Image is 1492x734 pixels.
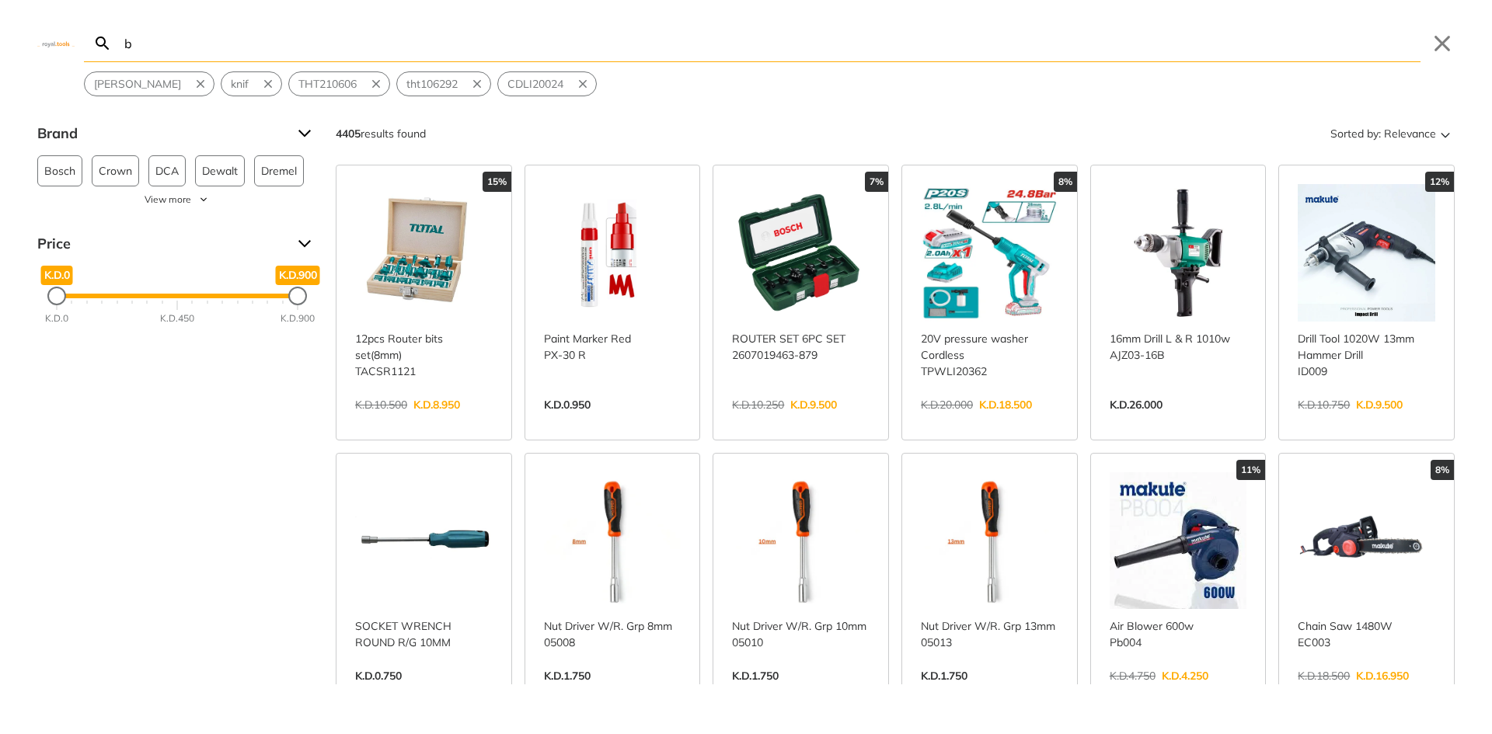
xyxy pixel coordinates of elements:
button: Dremel [254,155,304,186]
button: Remove suggestion: CDLI20024 [573,72,596,96]
span: Dewalt [202,156,238,186]
div: Suggestion: harden [84,71,214,96]
svg: Remove suggestion: CDLI20024 [576,77,590,91]
svg: Sort [1436,124,1455,143]
button: Select suggestion: knif [221,72,258,96]
div: Maximum Price [288,287,307,305]
button: Dewalt [195,155,245,186]
span: Relevance [1384,121,1436,146]
svg: Search [93,34,112,53]
button: Select suggestion: harden [85,72,190,96]
div: 8% [1054,172,1077,192]
strong: 4405 [336,127,361,141]
div: 12% [1425,172,1454,192]
button: Bosch [37,155,82,186]
span: Bosch [44,156,75,186]
button: Remove suggestion: tht106292 [467,72,490,96]
span: CDLI20024 [507,76,563,92]
div: K.D.900 [281,311,315,325]
div: Suggestion: tht106292 [396,71,491,96]
div: Suggestion: knif [221,71,282,96]
div: results found [336,121,426,146]
div: K.D.450 [160,311,194,325]
svg: Remove suggestion: knif [261,77,275,91]
button: Select suggestion: THT210606 [289,72,366,96]
span: View more [145,193,191,207]
div: 8% [1431,460,1454,480]
div: 7% [865,172,888,192]
div: Suggestion: THT210606 [288,71,390,96]
button: Crown [92,155,139,186]
button: Close [1430,31,1455,56]
span: DCA [155,156,179,186]
button: Sorted by:Relevance Sort [1327,121,1455,146]
img: Close [37,40,75,47]
span: Crown [99,156,132,186]
span: tht106292 [406,76,458,92]
input: Search… [121,25,1421,61]
svg: Remove suggestion: tht106292 [470,77,484,91]
svg: Remove suggestion: harden [193,77,207,91]
span: [PERSON_NAME] [94,76,181,92]
button: Select suggestion: tht106292 [397,72,467,96]
button: DCA [148,155,186,186]
span: knif [231,76,249,92]
button: Select suggestion: CDLI20024 [498,72,573,96]
button: Remove suggestion: knif [258,72,281,96]
svg: Remove suggestion: THT210606 [369,77,383,91]
span: THT210606 [298,76,357,92]
div: Minimum Price [47,287,66,305]
div: Suggestion: CDLI20024 [497,71,597,96]
span: Dremel [261,156,297,186]
div: 15% [483,172,511,192]
span: Price [37,231,286,256]
span: Brand [37,121,286,146]
button: View more [37,193,317,207]
div: 11% [1236,460,1265,480]
button: Remove suggestion: THT210606 [366,72,389,96]
div: K.D.0 [45,311,68,325]
button: Remove suggestion: harden [190,72,214,96]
